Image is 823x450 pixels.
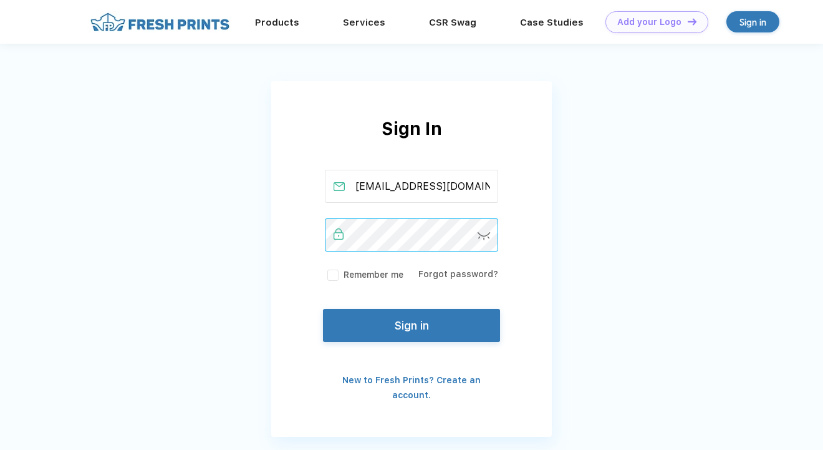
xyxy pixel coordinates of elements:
[478,232,491,240] img: password-icon.svg
[739,15,766,29] div: Sign in
[271,115,552,170] div: Sign In
[323,309,500,342] button: Sign in
[342,375,481,400] a: New to Fresh Prints? Create an account.
[325,170,499,203] input: Email
[334,228,344,240] img: password_active.svg
[325,268,403,281] label: Remember me
[255,17,299,28] a: Products
[418,269,498,279] a: Forgot password?
[726,11,779,32] a: Sign in
[87,11,233,33] img: fo%20logo%202.webp
[617,17,681,27] div: Add your Logo
[688,18,696,25] img: DT
[334,182,345,191] img: email_active.svg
